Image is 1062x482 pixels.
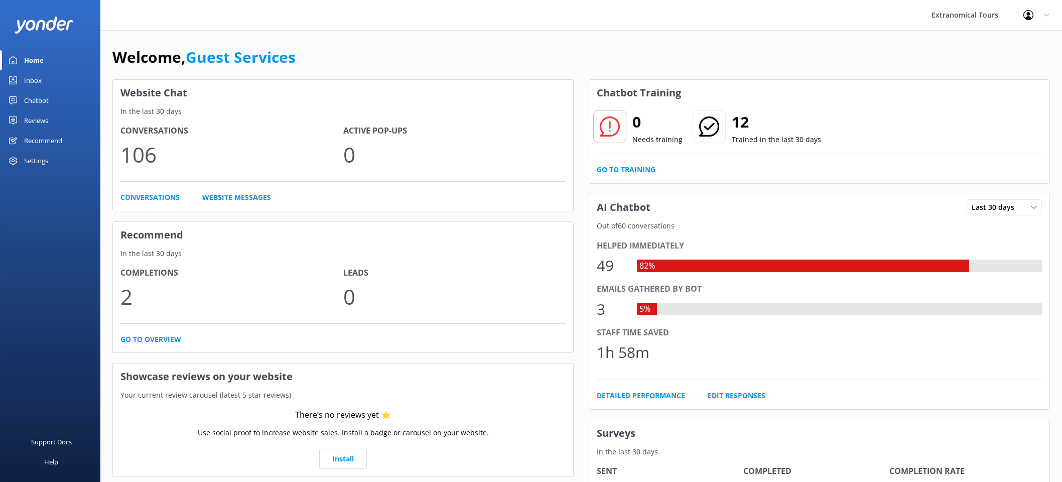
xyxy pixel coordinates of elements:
[743,465,890,478] h4: Completed
[343,138,566,171] p: 0
[732,110,821,134] h2: 12
[24,50,44,70] div: Home
[589,420,1049,446] h3: Surveys
[597,390,685,401] a: Detailed Performance
[972,202,1020,213] span: Last 30 days
[597,283,1042,296] div: Emails gathered by bot
[202,192,271,203] a: Website Messages
[120,138,343,171] p: 106
[24,131,62,151] div: Recommend
[589,220,1049,231] p: Out of 60 conversations
[24,90,49,110] div: Chatbot
[24,70,42,90] div: Inbox
[120,125,343,138] h4: Conversations
[120,267,343,280] h4: Completions
[597,465,743,478] h4: Sent
[120,280,343,313] p: 2
[113,106,573,117] p: In the last 30 days
[31,432,72,452] div: Support Docs
[113,248,573,259] p: In the last 30 days
[889,465,1036,478] h4: Completion Rate
[113,390,573,401] p: Your current review carousel (latest 5 star reviews)
[597,239,1042,253] div: Helped immediately
[597,254,627,278] div: 49
[597,326,1042,339] div: Staff time saved
[113,80,573,106] h3: Website Chat
[589,80,689,106] h3: Chatbot Training
[113,222,573,248] h3: Recommend
[632,110,683,134] h2: 0
[343,125,566,138] h4: Active Pop-ups
[632,134,683,145] p: Needs training
[708,390,765,401] a: Edit Responses
[597,297,627,321] div: 3
[120,192,180,203] a: Conversations
[15,17,73,33] img: yonder-white-logo.png
[44,452,58,472] div: Help
[198,427,489,438] p: Use social proof to increase website sales. Install a badge or carousel on your website.
[186,47,296,67] a: Guest Services
[112,45,296,69] h1: Welcome,
[732,134,821,145] p: Trained in the last 30 days
[597,340,649,365] div: 1h 58m
[637,303,653,316] div: 5%
[343,267,566,280] h4: Leads
[24,110,48,131] div: Reviews
[295,409,391,422] div: There’s no reviews yet ⭐
[637,260,657,273] div: 82%
[589,194,658,220] h3: AI Chatbot
[589,446,1049,457] p: In the last 30 days
[120,334,181,345] a: Go to overview
[343,280,566,313] p: 0
[113,364,573,390] h3: Showcase reviews on your website
[319,449,367,469] a: Install
[597,164,655,175] a: Go to Training
[24,151,48,171] div: Settings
